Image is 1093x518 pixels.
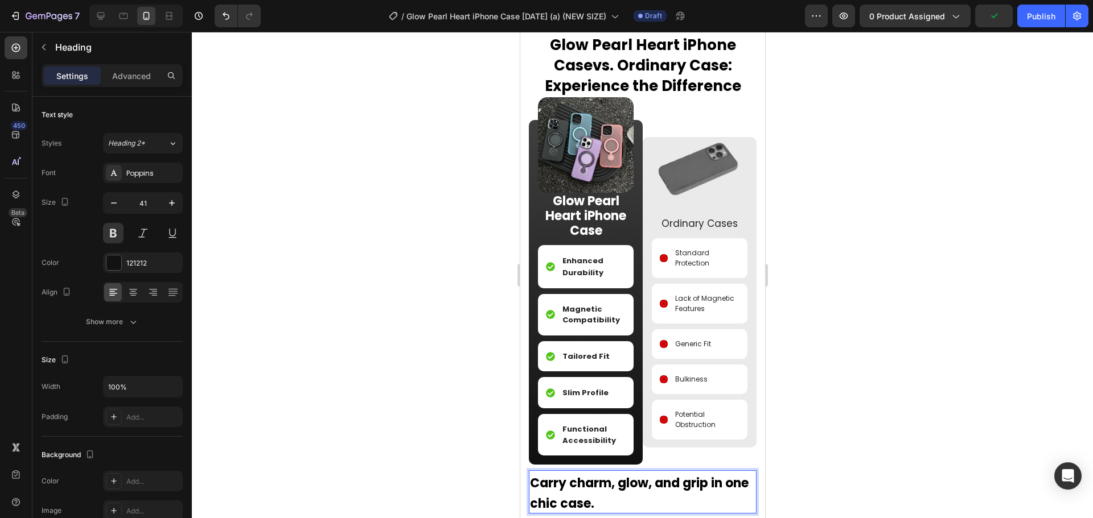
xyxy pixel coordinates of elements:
[42,312,183,332] button: Show more
[5,5,85,27] button: 7
[108,138,145,148] span: Heading 2*
[56,70,88,82] p: Settings
[104,376,182,397] input: Auto
[42,258,59,268] div: Color
[1054,462,1082,490] div: Open Intercom Messenger
[401,10,404,22] span: /
[86,316,139,328] div: Show more
[42,447,97,463] div: Background
[520,32,765,518] iframe: Design area
[1027,10,1055,22] div: Publish
[215,5,261,27] div: Undo/Redo
[42,353,72,368] div: Size
[1017,5,1065,27] button: Publish
[42,505,61,516] div: Image
[75,9,80,23] p: 7
[869,10,945,22] span: 0 product assigned
[55,40,178,54] p: Heading
[11,121,27,130] div: 450
[126,168,180,179] div: Poppins
[42,412,68,422] div: Padding
[42,195,72,210] div: Size
[112,70,151,82] p: Advanced
[42,138,61,148] div: Styles
[645,11,662,21] span: Draft
[126,476,180,487] div: Add...
[860,5,971,27] button: 0 product assigned
[42,168,56,178] div: Font
[126,506,180,516] div: Add...
[126,258,180,268] div: 121212
[406,10,606,22] span: Glow Pearl Heart iPhone Case [DATE] (a) (NEW SIZE)
[42,285,73,300] div: Align
[42,382,60,392] div: Width
[42,110,73,120] div: Text style
[42,476,59,486] div: Color
[126,412,180,422] div: Add...
[103,133,183,154] button: Heading 2*
[9,208,27,217] div: Beta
